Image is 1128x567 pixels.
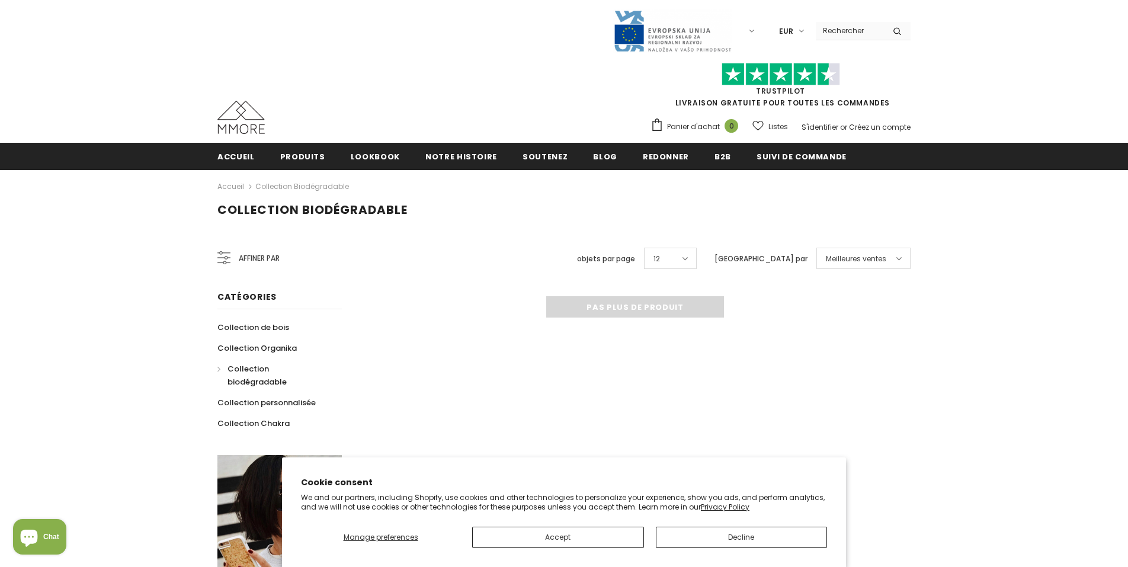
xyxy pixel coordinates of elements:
[714,151,731,162] span: B2B
[344,532,418,542] span: Manage preferences
[722,63,840,86] img: Faites confiance aux étoiles pilotes
[779,25,793,37] span: EUR
[217,180,244,194] a: Accueil
[217,143,255,169] a: Accueil
[756,86,805,96] a: TrustPilot
[217,291,277,303] span: Catégories
[826,253,886,265] span: Meilleures ventes
[752,116,788,137] a: Listes
[301,527,460,548] button: Manage preferences
[725,119,738,133] span: 0
[613,25,732,36] a: Javni Razpis
[593,151,617,162] span: Blog
[280,143,325,169] a: Produits
[768,121,788,133] span: Listes
[217,338,297,358] a: Collection Organika
[757,143,847,169] a: Suivi de commande
[656,527,828,548] button: Decline
[613,9,732,53] img: Javni Razpis
[9,519,70,558] inbox-online-store-chat: Shopify online store chat
[217,392,316,413] a: Collection personnalisée
[239,252,280,265] span: Affiner par
[217,151,255,162] span: Accueil
[217,201,408,218] span: Collection biodégradable
[802,122,838,132] a: S'identifier
[301,476,827,489] h2: Cookie consent
[255,181,349,191] a: Collection biodégradable
[217,358,329,392] a: Collection biodégradable
[280,151,325,162] span: Produits
[217,342,297,354] span: Collection Organika
[816,22,884,39] input: Search Site
[643,143,689,169] a: Redonner
[714,143,731,169] a: B2B
[227,363,287,387] span: Collection biodégradable
[840,122,847,132] span: or
[217,413,290,434] a: Collection Chakra
[701,502,749,512] a: Privacy Policy
[425,151,497,162] span: Notre histoire
[217,397,316,408] span: Collection personnalisée
[593,143,617,169] a: Blog
[351,151,400,162] span: Lookbook
[650,118,744,136] a: Panier d'achat 0
[217,101,265,134] img: Cas MMORE
[757,151,847,162] span: Suivi de commande
[425,143,497,169] a: Notre histoire
[472,527,644,548] button: Accept
[650,68,911,108] span: LIVRAISON GRATUITE POUR TOUTES LES COMMANDES
[667,121,720,133] span: Panier d'achat
[643,151,689,162] span: Redonner
[301,493,827,511] p: We and our partners, including Shopify, use cookies and other technologies to personalize your ex...
[653,253,660,265] span: 12
[523,143,568,169] a: soutenez
[217,418,290,429] span: Collection Chakra
[577,253,635,265] label: objets par page
[714,253,807,265] label: [GEOGRAPHIC_DATA] par
[523,151,568,162] span: soutenez
[217,317,289,338] a: Collection de bois
[351,143,400,169] a: Lookbook
[217,322,289,333] span: Collection de bois
[849,122,911,132] a: Créez un compte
